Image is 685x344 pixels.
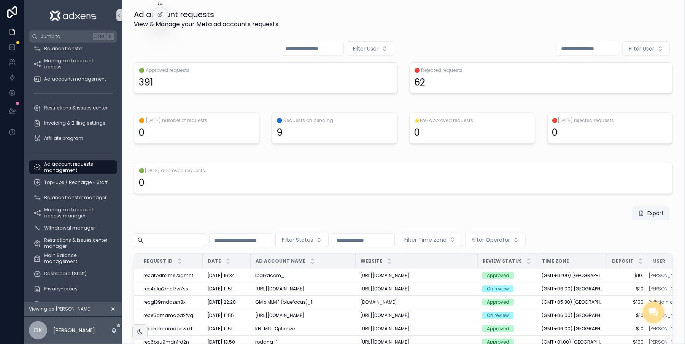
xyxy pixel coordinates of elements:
[29,236,117,250] a: Restrictions & issues center manager
[44,207,110,219] span: Manage ad account access manager
[34,326,42,335] span: DK
[398,233,462,247] button: Select Button
[282,236,313,244] span: Filter Status
[143,312,198,319] a: rece5dmamdod2fvq
[44,286,78,292] span: Privacy-policy
[207,273,235,279] span: [DATE] 16:34
[487,325,509,332] div: Approved
[255,299,351,305] a: GM x MLM 1 (bluefocus)_1
[487,299,509,306] div: Approved
[44,237,110,249] span: Restrictions & issues center manager
[134,20,278,29] span: View & Manage your Meta ad accounts requests
[44,105,107,111] span: Restrictions & issues center
[143,299,198,305] a: recgl39mdozen8x
[207,326,232,332] span: [DATE] 11:51
[207,299,246,305] a: [DATE] 22:20
[255,273,351,279] div: lbarkacom_1
[139,168,668,174] span: 🟢[DATE] approved requests
[44,179,108,185] span: Top-Ups / Recharge - Staff
[255,312,351,319] a: [URL][DOMAIN_NAME]
[360,286,409,292] span: [URL][DOMAIN_NAME]
[139,177,145,189] div: 0
[347,41,394,56] button: Select Button
[143,286,198,292] a: rec4clui2me17w7ss
[29,297,117,311] a: Terms and conditions
[648,286,683,292] a: [PERSON_NAME]
[93,33,106,40] span: Ctrl
[29,101,117,115] a: Restrictions & issues center
[44,76,106,82] span: Ad account management
[53,327,95,334] p: [PERSON_NAME]
[487,272,509,279] div: Approved
[143,326,198,332] div: rece5dmamdocwxkt
[29,132,117,145] a: Affiliate program
[207,326,246,332] a: [DATE] 11:51
[139,76,153,89] div: 391
[612,326,644,332] a: $10
[648,299,683,305] a: Pulkitjain official
[612,312,644,319] span: $10
[483,258,522,264] span: Review status
[139,67,393,73] span: 🟢 Approved requests
[542,258,569,264] span: Time zone
[44,46,83,52] span: Balance transfer
[542,273,602,279] span: (GMT+01:00) [GEOGRAPHIC_DATA]
[552,127,558,139] div: 0
[29,252,117,265] a: Main Balance management
[44,135,83,141] span: Affiliate program
[472,236,510,244] span: Filter Operator
[415,67,668,73] span: 🔴 Rejected requests
[482,285,532,292] a: On review
[44,271,87,277] span: Dashboard (Staff)
[360,273,409,279] span: [URL][DOMAIN_NAME]
[207,286,232,292] span: [DATE] 11:51
[542,286,602,292] a: (GMT+06:00) [GEOGRAPHIC_DATA]
[404,236,447,244] span: Filter Time zone
[542,326,602,332] span: (GMT+06:00) [GEOGRAPHIC_DATA]
[207,299,236,305] span: [DATE] 22:20
[207,312,234,319] span: [DATE] 11:55
[44,252,110,265] span: Main Balance management
[648,273,683,279] a: [PERSON_NAME]
[542,299,602,305] a: (GMT+05:30) [GEOGRAPHIC_DATA]
[207,286,246,292] a: [DATE] 11:51
[648,326,683,332] a: [PERSON_NAME]
[277,117,392,124] span: 🔵 Requests on pending
[612,258,634,264] span: Deposit
[29,116,117,130] a: Invoicing & Billing settings
[482,312,532,319] a: On review
[41,33,90,40] span: Jump to...
[29,267,117,281] a: Dashboard (Staff)
[552,117,668,124] span: 🔴[DATE] rejected requests
[465,233,526,247] button: Select Button
[360,273,473,279] a: [URL][DOMAIN_NAME]
[29,57,117,71] a: Manage ad account access
[612,299,644,305] a: $100
[44,58,110,70] span: Manage ad account access
[207,273,246,279] a: [DATE] 16:34
[207,312,246,319] a: [DATE] 11:55
[29,160,117,174] a: Ad account requests management
[612,273,644,279] a: $101
[360,299,473,305] a: [DOMAIN_NAME]
[612,286,644,292] span: $10
[482,272,532,279] a: Approved
[360,326,409,332] span: [URL][DOMAIN_NAME]
[29,72,117,86] a: Ad account management
[208,258,221,264] span: Date
[29,306,92,312] span: Viewing as [PERSON_NAME]
[29,206,117,220] a: Manage ad account access manager
[542,312,602,319] a: (GMT+06:00) [GEOGRAPHIC_DATA]
[255,326,351,332] a: KH_MIT_Optimize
